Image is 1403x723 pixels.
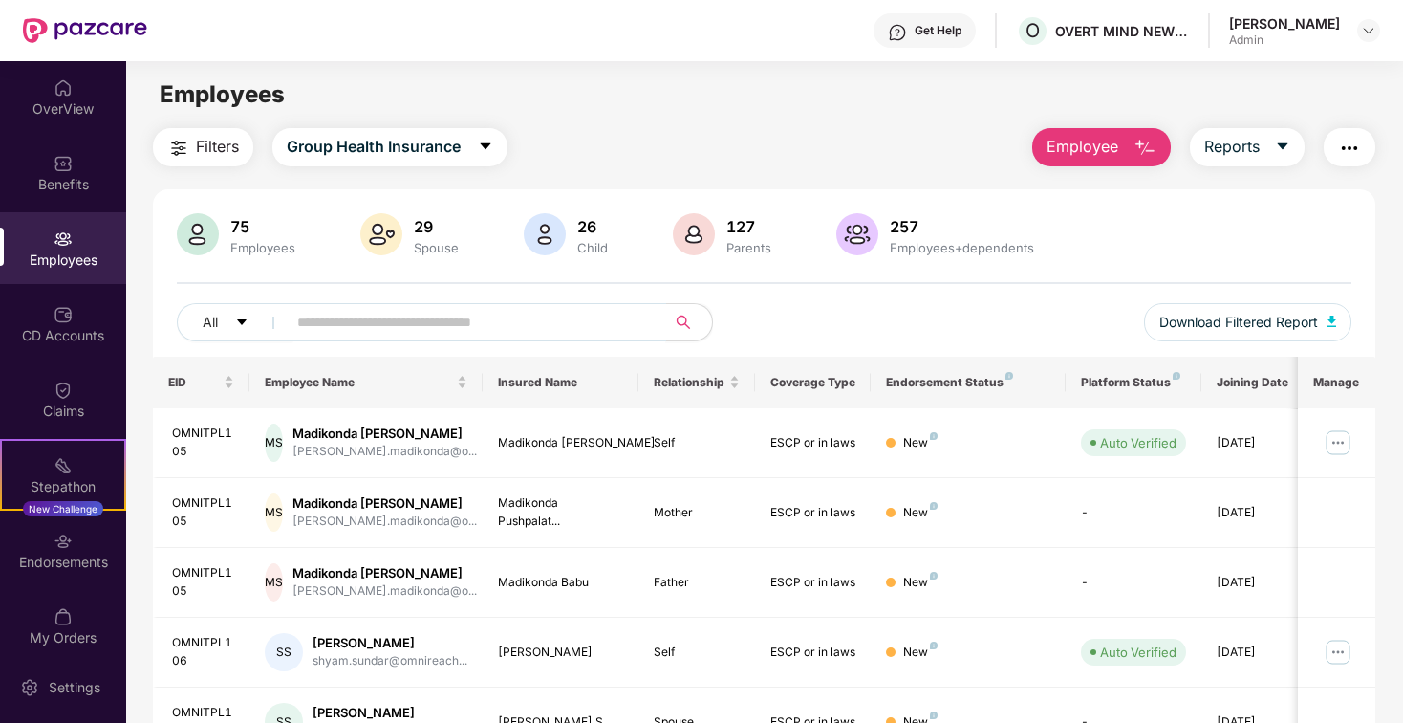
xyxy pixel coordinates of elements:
div: Stepathon [2,477,124,496]
div: ESCP or in laws [770,574,856,592]
div: Self [654,434,740,452]
div: [PERSON_NAME] [313,704,467,722]
div: Madikonda [PERSON_NAME] [292,564,477,582]
div: Employees [227,240,299,255]
div: [DATE] [1217,574,1303,592]
img: svg+xml;base64,PHN2ZyBpZD0iSG9tZSIgeG1sbnM9Imh0dHA6Ly93d3cudzMub3JnLzIwMDAvc3ZnIiB3aWR0aD0iMjAiIG... [54,78,73,98]
button: Group Health Insurancecaret-down [272,128,507,166]
div: ESCP or in laws [770,434,856,452]
span: caret-down [235,316,248,331]
span: Group Health Insurance [287,135,461,159]
span: Employees [160,80,285,108]
button: Allcaret-down [177,303,293,341]
div: [PERSON_NAME] [313,634,467,652]
img: svg+xml;base64,PHN2ZyBpZD0iU2V0dGluZy0yMHgyMCIgeG1sbnM9Imh0dHA6Ly93d3cudzMub3JnLzIwMDAvc3ZnIiB3aW... [20,678,39,697]
th: Manage [1298,357,1375,408]
th: Employee Name [249,357,483,408]
div: Mother [654,504,740,522]
div: 26 [573,217,612,236]
span: caret-down [478,139,493,156]
div: OMNITPL106 [172,634,235,670]
img: svg+xml;base64,PHN2ZyB4bWxucz0iaHR0cDovL3d3dy53My5vcmcvMjAwMC9zdmciIHdpZHRoPSI4IiBoZWlnaHQ9IjgiIH... [930,502,938,510]
span: All [203,312,218,333]
img: svg+xml;base64,PHN2ZyB4bWxucz0iaHR0cDovL3d3dy53My5vcmcvMjAwMC9zdmciIHdpZHRoPSIyMSIgaGVpZ2h0PSIyMC... [54,456,73,475]
span: O [1025,19,1040,42]
img: svg+xml;base64,PHN2ZyBpZD0iRHJvcGRvd24tMzJ4MzIiIHhtbG5zPSJodHRwOi8vd3d3LnczLm9yZy8yMDAwL3N2ZyIgd2... [1361,23,1376,38]
img: manageButton [1323,637,1353,668]
button: search [665,303,713,341]
div: shyam.sundar@omnireach... [313,652,467,670]
th: EID [153,357,250,408]
div: OVERT MIND NEW IDEAS TECHNOLOGIES [1055,22,1189,40]
div: ESCP or in laws [770,644,856,662]
img: svg+xml;base64,PHN2ZyB4bWxucz0iaHR0cDovL3d3dy53My5vcmcvMjAwMC9zdmciIHhtbG5zOnhsaW5rPSJodHRwOi8vd3... [1133,137,1156,160]
div: [PERSON_NAME] [498,644,623,662]
button: Employee [1032,128,1171,166]
div: New [903,574,938,592]
div: [DATE] [1217,434,1303,452]
div: Parents [723,240,775,255]
img: svg+xml;base64,PHN2ZyB4bWxucz0iaHR0cDovL3d3dy53My5vcmcvMjAwMC9zdmciIHhtbG5zOnhsaW5rPSJodHRwOi8vd3... [177,213,219,255]
div: Employees+dependents [886,240,1038,255]
img: svg+xml;base64,PHN2ZyB4bWxucz0iaHR0cDovL3d3dy53My5vcmcvMjAwMC9zdmciIHhtbG5zOnhsaW5rPSJodHRwOi8vd3... [360,213,402,255]
div: Self [654,644,740,662]
div: OMNITPL105 [172,564,235,601]
img: svg+xml;base64,PHN2ZyBpZD0iTXlfT3JkZXJzIiBkYXRhLW5hbWU9Ik15IE9yZGVycyIgeG1sbnM9Imh0dHA6Ly93d3cudz... [54,607,73,626]
img: svg+xml;base64,PHN2ZyBpZD0iRW1wbG95ZWVzIiB4bWxucz0iaHR0cDovL3d3dy53My5vcmcvMjAwMC9zdmciIHdpZHRoPS... [54,230,73,249]
div: MS [265,563,283,602]
div: Settings [43,678,106,697]
th: Relationship [638,357,755,408]
img: svg+xml;base64,PHN2ZyB4bWxucz0iaHR0cDovL3d3dy53My5vcmcvMjAwMC9zdmciIHdpZHRoPSI4IiBoZWlnaHQ9IjgiIH... [930,432,938,440]
th: Joining Date [1201,357,1318,408]
img: svg+xml;base64,PHN2ZyB4bWxucz0iaHR0cDovL3d3dy53My5vcmcvMjAwMC9zdmciIHdpZHRoPSI4IiBoZWlnaHQ9IjgiIH... [1005,372,1013,380]
img: svg+xml;base64,PHN2ZyB4bWxucz0iaHR0cDovL3d3dy53My5vcmcvMjAwMC9zdmciIHdpZHRoPSI4IiBoZWlnaHQ9IjgiIH... [930,642,938,649]
div: 29 [410,217,463,236]
div: [PERSON_NAME].madikonda@o... [292,582,477,601]
img: svg+xml;base64,PHN2ZyB4bWxucz0iaHR0cDovL3d3dy53My5vcmcvMjAwMC9zdmciIHdpZHRoPSI4IiBoZWlnaHQ9IjgiIH... [1173,372,1180,380]
div: Madikonda [PERSON_NAME] [292,425,477,443]
div: Auto Verified [1100,433,1176,452]
div: 75 [227,217,299,236]
img: svg+xml;base64,PHN2ZyBpZD0iQ2xhaW0iIHhtbG5zPSJodHRwOi8vd3d3LnczLm9yZy8yMDAwL3N2ZyIgd2lkdGg9IjIwIi... [54,381,73,400]
div: [DATE] [1217,644,1303,662]
div: Madikonda Babu [498,574,623,592]
div: Admin [1229,33,1340,48]
span: caret-down [1275,139,1290,156]
img: svg+xml;base64,PHN2ZyB4bWxucz0iaHR0cDovL3d3dy53My5vcmcvMjAwMC9zdmciIHdpZHRoPSI4IiBoZWlnaHQ9IjgiIH... [930,572,938,580]
div: Auto Verified [1100,643,1176,662]
div: Spouse [410,240,463,255]
div: OMNITPL105 [172,494,235,531]
td: - [1066,548,1201,618]
div: [PERSON_NAME].madikonda@o... [292,513,477,531]
div: Madikonda [PERSON_NAME] [498,434,623,452]
div: ESCP or in laws [770,504,856,522]
button: Filters [153,128,253,166]
span: Relationship [654,375,725,390]
span: Download Filtered Report [1159,312,1318,333]
span: Filters [196,135,239,159]
img: svg+xml;base64,PHN2ZyB4bWxucz0iaHR0cDovL3d3dy53My5vcmcvMjAwMC9zdmciIHhtbG5zOnhsaW5rPSJodHRwOi8vd3... [524,213,566,255]
button: Download Filtered Report [1144,303,1352,341]
img: New Pazcare Logo [23,18,147,43]
img: svg+xml;base64,PHN2ZyBpZD0iQmVuZWZpdHMiIHhtbG5zPSJodHRwOi8vd3d3LnczLm9yZy8yMDAwL3N2ZyIgd2lkdGg9Ij... [54,154,73,173]
div: Platform Status [1081,375,1186,390]
span: Employee Name [265,375,453,390]
div: MS [265,493,283,532]
img: svg+xml;base64,PHN2ZyB4bWxucz0iaHR0cDovL3d3dy53My5vcmcvMjAwMC9zdmciIHdpZHRoPSIyNCIgaGVpZ2h0PSIyNC... [1338,137,1361,160]
div: [PERSON_NAME].madikonda@o... [292,443,477,461]
div: SS [265,633,303,671]
img: svg+xml;base64,PHN2ZyBpZD0iSGVscC0zMngzMiIgeG1sbnM9Imh0dHA6Ly93d3cudzMub3JnLzIwMDAvc3ZnIiB3aWR0aD... [888,23,907,42]
img: svg+xml;base64,PHN2ZyBpZD0iQ0RfQWNjb3VudHMiIGRhdGEtbmFtZT0iQ0QgQWNjb3VudHMiIHhtbG5zPSJodHRwOi8vd3... [54,305,73,324]
th: Insured Name [483,357,638,408]
div: New [903,434,938,452]
span: Reports [1204,135,1260,159]
td: - [1066,478,1201,548]
div: Child [573,240,612,255]
div: New [903,504,938,522]
img: manageButton [1323,427,1353,458]
div: 257 [886,217,1038,236]
img: svg+xml;base64,PHN2ZyB4bWxucz0iaHR0cDovL3d3dy53My5vcmcvMjAwMC9zdmciIHhtbG5zOnhsaW5rPSJodHRwOi8vd3... [673,213,715,255]
img: svg+xml;base64,PHN2ZyB4bWxucz0iaHR0cDovL3d3dy53My5vcmcvMjAwMC9zdmciIHhtbG5zOnhsaW5rPSJodHRwOi8vd3... [1327,316,1337,327]
img: svg+xml;base64,PHN2ZyBpZD0iRW5kb3JzZW1lbnRzIiB4bWxucz0iaHR0cDovL3d3dy53My5vcmcvMjAwMC9zdmciIHdpZH... [54,532,73,551]
img: svg+xml;base64,PHN2ZyB4bWxucz0iaHR0cDovL3d3dy53My5vcmcvMjAwMC9zdmciIHhtbG5zOnhsaW5rPSJodHRwOi8vd3... [836,213,878,255]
